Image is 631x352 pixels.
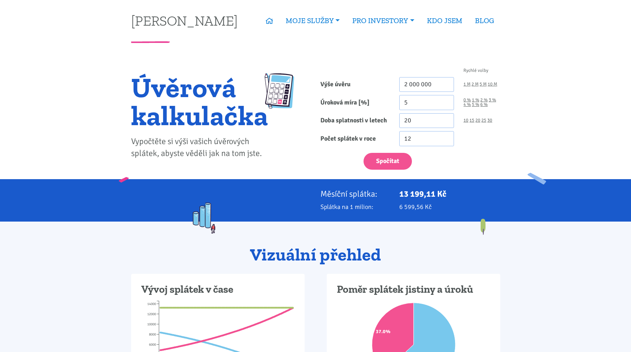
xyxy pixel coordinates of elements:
a: 5 % [472,102,479,107]
h3: Vývoj splátek v čase [141,283,294,296]
tspan: 10000 [147,322,156,326]
h3: Poměr splátek jistiny a úroků [337,283,490,296]
p: 6 599,56 Kč [399,202,500,212]
h2: Vizuální přehled [131,245,500,264]
a: MOJE SLUŽBY [279,13,346,29]
tspan: 14000 [147,302,156,306]
a: 5 M [480,82,487,87]
tspan: 8000 [149,332,156,337]
a: 20 [475,118,480,123]
label: Výše úvěru [315,77,394,92]
p: Vypočtěte si výši vašich úvěrových splátek, abyste věděli jak na tom jste. [131,136,268,160]
a: 2 % [480,98,488,102]
label: Úroková míra [%] [315,95,394,110]
p: Měsíční splátka: [320,189,390,199]
tspan: 12000 [147,312,156,316]
a: 15 [469,118,474,123]
a: 0 % [463,98,471,102]
a: 10 [463,118,468,123]
a: 1 M [463,82,470,87]
a: KDO JSEM [421,13,469,29]
a: BLOG [469,13,500,29]
a: 10 M [488,82,497,87]
p: 13 199,11 Kč [399,189,500,199]
label: Počet splátek v roce [315,131,394,146]
a: 4 % [463,102,471,107]
a: 30 [487,118,492,123]
a: 6 % [480,102,488,107]
tspan: 6000 [149,343,156,347]
p: Splátka na 1 milion: [320,202,390,212]
label: Doba splatnosti v letech [315,113,394,128]
button: Spočítat [364,153,412,170]
a: 3 % [489,98,496,102]
a: [PERSON_NAME] [131,14,238,27]
span: Rychlé volby [463,68,488,73]
a: 2 M [471,82,479,87]
h1: Úvěrová kalkulačka [131,73,268,129]
a: 1 % [472,98,479,102]
a: 25 [481,118,486,123]
a: PRO INVESTORY [346,13,420,29]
